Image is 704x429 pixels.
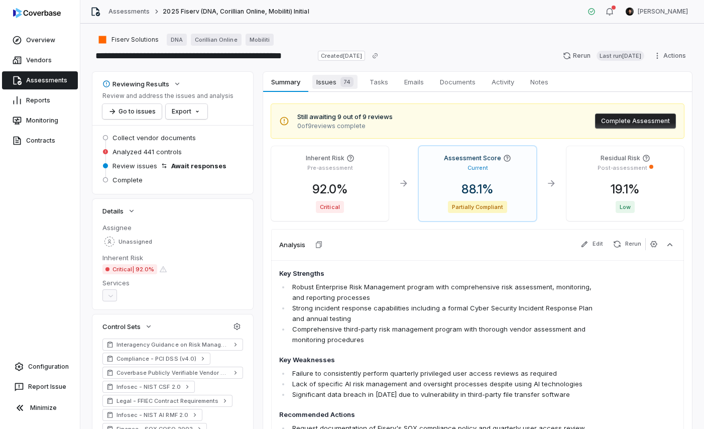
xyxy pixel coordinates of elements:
button: Edit [576,238,607,250]
span: Await responses [171,161,226,170]
h4: Inherent Risk [306,154,344,162]
button: Control Sets [99,317,156,336]
span: Collect vendor documents [112,133,196,142]
button: Rerun [609,238,645,250]
div: Reviewing Results [102,79,169,88]
li: Strong incident response capabilities including a formal Cyber Security Incident Response Plan an... [290,303,597,324]
span: 88.1 % [453,182,502,196]
span: Control Sets [102,322,141,331]
button: Details [99,202,139,220]
span: Complete [112,175,143,184]
span: Critical | 92.0% [102,264,157,274]
a: DNA [167,34,187,46]
span: Emails [400,75,428,88]
span: [PERSON_NAME] [638,8,688,16]
span: Compliance - PCI DSS (v4.0) [116,355,196,363]
a: Configuration [4,358,76,376]
span: Details [102,206,124,216]
img: Clarence Chio avatar [626,8,634,16]
a: Contracts [2,132,78,150]
li: Lack of specific AI risk management and oversight processes despite using AI technologies [290,379,597,389]
span: 2025 Fiserv (DNA, Corillian Online, Mobiliti) Initial [163,8,309,16]
a: Corillian Online [191,34,241,46]
h4: Assessment Score [444,154,501,162]
button: Complete Assessment [595,114,676,129]
span: 92.0 % [304,182,356,196]
button: Report Issue [4,378,76,396]
li: Significant data breach in [DATE] due to vulnerability in third-party file transfer software [290,389,597,400]
h4: Key Strengths [279,269,597,279]
button: https://fiserv.com/en.html/Fiserv Solutions [94,31,162,49]
li: Comprehensive third-party risk management program with thorough vendor assessment and monitoring ... [290,324,597,345]
p: Pre-assessment [307,164,353,172]
h4: Recommended Actions [279,410,597,420]
span: Critical [316,201,343,213]
button: RerunLast run[DATE] [557,48,650,63]
h3: Analysis [279,240,305,249]
span: Partially Compliant [448,201,508,213]
button: Actions [650,48,692,63]
span: Activity [488,75,518,88]
span: Review issues [112,161,157,170]
dt: Services [102,278,243,287]
button: Clarence Chio avatar[PERSON_NAME] [620,4,694,19]
a: Assessments [2,71,78,89]
button: Reviewing Results [99,75,184,93]
span: Summary [267,75,304,88]
a: Monitoring [2,112,78,130]
a: Coverbase Publicly Verifiable Vendor Controls [102,367,243,379]
span: Coverbase Publicly Verifiable Vendor Controls [116,369,229,377]
dt: Assignee [102,223,243,232]
span: Interagency Guidance on Risk Management (Lite) [116,341,229,349]
a: Infosec - NIST AI RMF 2.0 [102,409,202,421]
span: Unassigned [119,238,152,246]
span: Last run [DATE] [597,51,644,61]
a: Legal - FFIEC Contract Requirements [102,395,232,407]
button: Export [166,104,207,119]
span: 19.1 % [603,182,648,196]
span: Notes [526,75,552,88]
a: Vendors [2,51,78,69]
a: Interagency Guidance on Risk Management (Lite) [102,339,243,351]
li: Robust Enterprise Risk Management program with comprehensive risk assessment, monitoring, and rep... [290,282,597,303]
p: Current [467,164,488,172]
button: Copy link [366,47,384,65]
span: Created [DATE] [318,51,365,61]
a: Reports [2,91,78,110]
p: Review and address the issues and analysis [102,92,233,100]
button: Minimize [4,398,76,418]
span: Analyzed 441 controls [112,147,182,156]
a: Infosec - NIST CSF 2.0 [102,381,195,393]
h4: Key Weaknesses [279,355,597,365]
p: Post-assessment [598,164,647,172]
span: Still awaiting 9 out of 9 reviews [297,112,393,122]
a: Assessments [108,8,150,16]
button: Go to issues [102,104,162,119]
span: Legal - FFIEC Contract Requirements [116,397,218,405]
span: Issues [312,75,358,89]
span: Low [616,201,635,213]
a: Mobiliti [246,34,274,46]
span: Infosec - NIST AI RMF 2.0 [116,411,188,419]
a: Overview [2,31,78,49]
img: logo-D7KZi-bG.svg [13,8,61,18]
span: 74 [340,77,354,87]
dt: Inherent Risk [102,253,243,262]
li: Failure to consistently perform quarterly privileged user access reviews as required [290,368,597,379]
span: Infosec - NIST CSF 2.0 [116,383,181,391]
a: Compliance - PCI DSS (v4.0) [102,353,210,365]
span: Documents [436,75,480,88]
span: Fiserv Solutions [111,36,159,44]
span: Tasks [366,75,392,88]
span: 0 of 9 reviews complete [297,122,393,130]
h4: Residual Risk [601,154,640,162]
